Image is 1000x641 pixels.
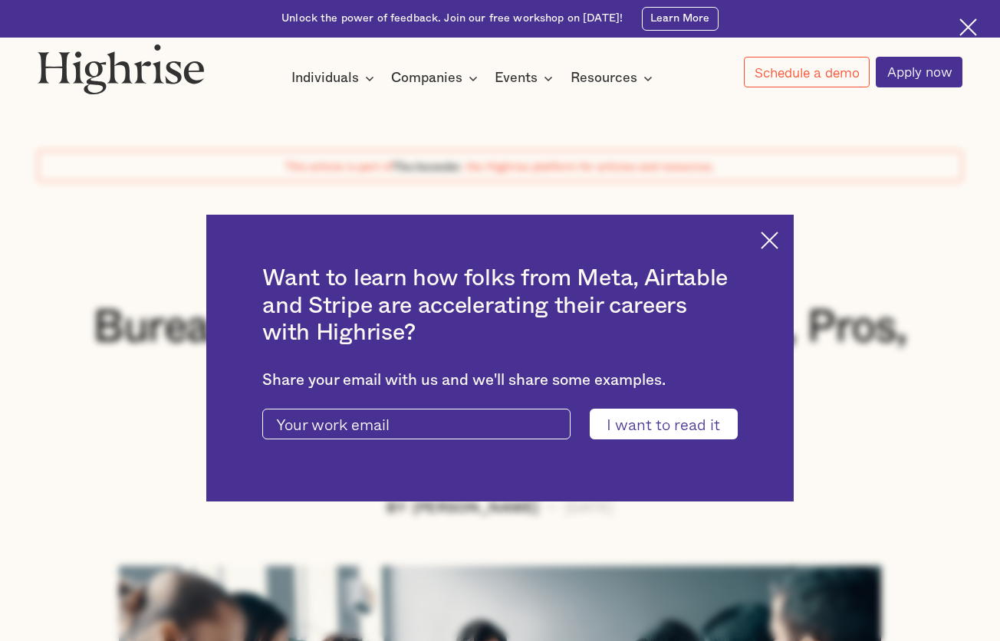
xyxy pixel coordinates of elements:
div: Resources [571,69,637,87]
div: Events [495,69,558,87]
div: Resources [571,69,657,87]
img: Cross icon [761,232,778,249]
form: current-ascender-blog-article-modal-form [262,409,737,440]
a: Learn More [642,7,719,31]
div: Companies [391,69,462,87]
a: Schedule a demo [744,57,870,87]
div: Unlock the power of feedback. Join our free workshop on [DATE]! [281,12,623,26]
img: Cross icon [959,18,977,36]
div: Share your email with us and we'll share some examples. [262,371,737,390]
div: Individuals [291,69,379,87]
img: Highrise logo [38,44,205,94]
input: I want to read it [590,409,738,440]
a: Apply now [876,57,962,87]
div: Events [495,69,538,87]
div: Companies [391,69,482,87]
div: Individuals [291,69,359,87]
h2: Want to learn how folks from Meta, Airtable and Stripe are accelerating their careers with Highrise? [262,265,737,346]
input: Your work email [262,409,571,440]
